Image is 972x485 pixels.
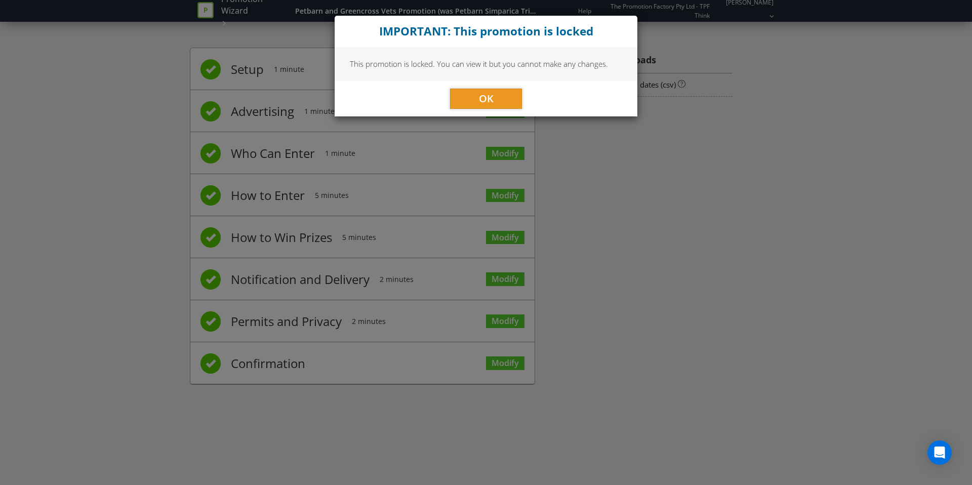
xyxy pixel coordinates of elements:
[379,23,593,39] strong: IMPORTANT: This promotion is locked
[450,89,522,109] button: OK
[335,16,637,47] div: Close
[335,47,637,80] div: This promotion is locked. You can view it but you cannot make any changes.
[927,440,952,465] div: Open Intercom Messenger
[479,92,494,105] span: OK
